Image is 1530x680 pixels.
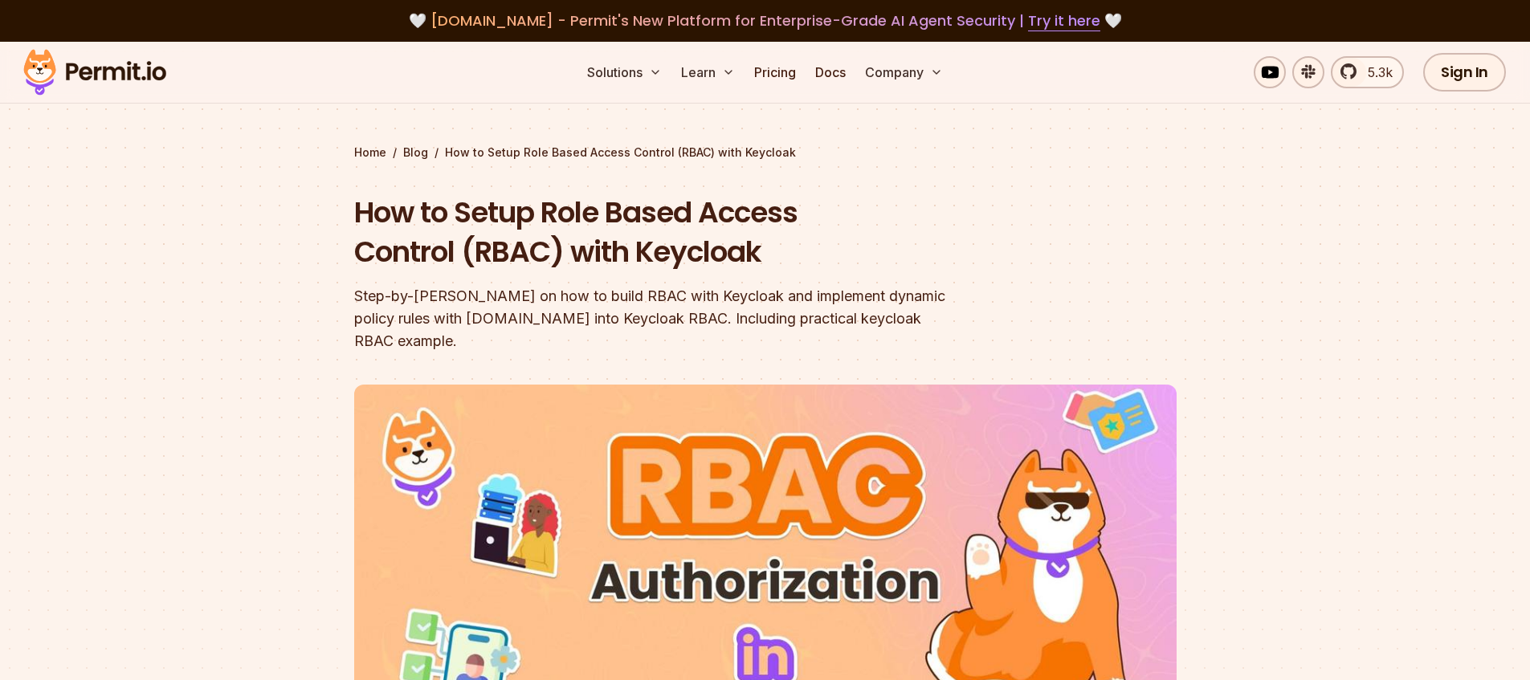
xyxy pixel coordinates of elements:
[675,56,741,88] button: Learn
[859,56,949,88] button: Company
[1358,63,1393,82] span: 5.3k
[430,10,1100,31] span: [DOMAIN_NAME] - Permit's New Platform for Enterprise-Grade AI Agent Security |
[581,56,668,88] button: Solutions
[354,193,971,272] h1: How to Setup Role Based Access Control (RBAC) with Keycloak
[39,10,1491,32] div: 🤍 🤍
[748,56,802,88] a: Pricing
[354,285,971,352] div: Step-by-[PERSON_NAME] on how to build RBAC with Keycloak and implement dynamic policy rules with ...
[1331,56,1404,88] a: 5.3k
[16,45,173,100] img: Permit logo
[809,56,852,88] a: Docs
[403,145,428,161] a: Blog
[1028,10,1100,31] a: Try it here
[354,145,1177,161] div: / /
[354,145,386,161] a: Home
[1423,53,1506,92] a: Sign In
